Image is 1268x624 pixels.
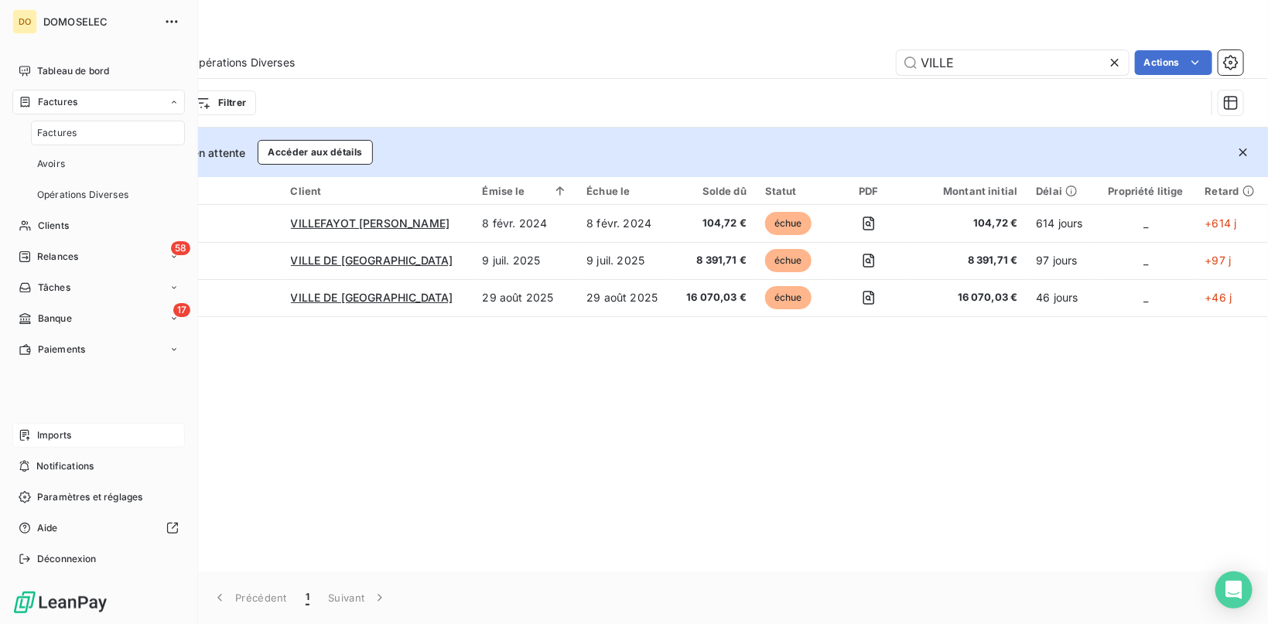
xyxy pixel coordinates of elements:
[577,205,672,242] td: 8 févr. 2024
[291,291,453,304] span: VILLE DE [GEOGRAPHIC_DATA]
[36,459,94,473] span: Notifications
[586,185,663,197] div: Échue le
[682,216,747,231] span: 104,72 €
[306,590,309,605] span: 1
[1106,185,1187,197] div: Propriété litige
[43,15,155,28] span: DOMOSELEC
[473,279,578,316] td: 29 août 2025
[918,216,1018,231] span: 104,72 €
[173,303,190,317] span: 17
[37,552,97,566] span: Déconnexion
[258,140,372,165] button: Accéder aux détails
[37,188,128,202] span: Opérations Diverses
[1143,291,1148,304] span: _
[12,9,37,34] div: DO
[38,343,85,356] span: Paiements
[577,279,672,316] td: 29 août 2025
[1143,254,1148,267] span: _
[1205,217,1237,230] span: +614 j
[203,581,296,614] button: Précédent
[1205,254,1232,267] span: +97 j
[291,185,464,197] div: Client
[1215,571,1253,609] div: Open Intercom Messenger
[1205,291,1232,304] span: +46 j
[37,126,77,140] span: Factures
[1027,242,1096,279] td: 97 jours
[682,185,747,197] div: Solde dû
[1027,279,1096,316] td: 46 jours
[38,281,70,295] span: Tâches
[765,212,812,235] span: échue
[38,95,77,109] span: Factures
[296,581,319,614] button: 1
[765,286,812,309] span: échue
[1135,50,1212,75] button: Actions
[1143,217,1148,230] span: _
[37,521,58,535] span: Aide
[765,249,812,272] span: échue
[12,516,185,540] a: Aide
[918,185,1018,197] div: Montant initial
[38,312,72,326] span: Banque
[1027,205,1096,242] td: 614 jours
[37,250,78,264] span: Relances
[682,253,747,268] span: 8 391,71 €
[291,217,450,230] span: VILLEFAYOT [PERSON_NAME]
[483,185,569,197] div: Émise le
[37,428,71,442] span: Imports
[897,50,1129,75] input: Rechercher
[473,205,578,242] td: 8 févr. 2024
[291,254,453,267] span: VILLE DE [GEOGRAPHIC_DATA]
[12,590,108,615] img: Logo LeanPay
[918,253,1018,268] span: 8 391,71 €
[838,185,899,197] div: PDF
[765,185,819,197] div: Statut
[37,490,142,504] span: Paramètres et réglages
[1037,185,1087,197] div: Délai
[918,290,1018,305] span: 16 070,03 €
[190,55,295,70] span: Opérations Diverses
[473,242,578,279] td: 9 juil. 2025
[319,581,397,614] button: Suivant
[38,219,69,233] span: Clients
[185,90,256,115] button: Filtrer
[37,157,65,171] span: Avoirs
[1205,185,1259,197] div: Retard
[171,241,190,255] span: 58
[37,64,109,78] span: Tableau de bord
[682,290,747,305] span: 16 070,03 €
[577,242,672,279] td: 9 juil. 2025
